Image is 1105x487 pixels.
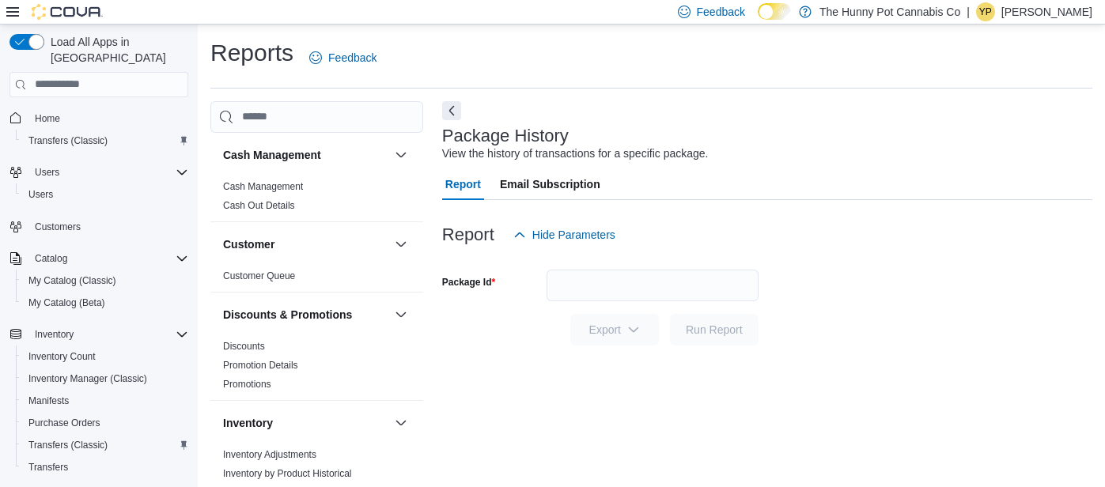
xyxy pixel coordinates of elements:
[442,225,494,244] h3: Report
[16,183,195,206] button: Users
[223,147,321,163] h3: Cash Management
[223,236,388,252] button: Customer
[223,379,271,390] a: Promotions
[210,37,293,69] h1: Reports
[28,188,53,201] span: Users
[28,350,96,363] span: Inventory Count
[976,2,995,21] div: Yomatie Persaud
[28,217,87,236] a: Customers
[223,200,295,211] a: Cash Out Details
[328,50,377,66] span: Feedback
[28,134,108,147] span: Transfers (Classic)
[28,163,188,182] span: Users
[3,247,195,270] button: Catalog
[532,227,615,243] span: Hide Parameters
[28,417,100,429] span: Purchase Orders
[223,340,265,353] span: Discounts
[392,235,411,254] button: Customer
[22,413,188,432] span: Purchase Orders
[392,413,411,432] button: Inventory
[22,347,102,366] a: Inventory Count
[44,34,188,66] span: Load All Apps in [GEOGRAPHIC_DATA]
[442,145,709,162] div: View the history of transactions for a specific package.
[22,436,114,455] a: Transfers (Classic)
[16,345,195,368] button: Inventory Count
[210,266,423,292] div: Customer
[35,252,67,265] span: Catalog
[223,147,388,163] button: Cash Management
[223,378,271,391] span: Promotions
[28,461,68,474] span: Transfers
[22,369,153,388] a: Inventory Manager (Classic)
[22,413,107,432] a: Purchase Orders
[223,360,298,371] a: Promotion Details
[758,20,759,21] span: Dark Mode
[22,458,74,477] a: Transfers
[507,219,622,251] button: Hide Parameters
[32,4,103,20] img: Cova
[670,314,759,345] button: Run Report
[28,109,66,128] a: Home
[28,163,66,182] button: Users
[22,458,188,477] span: Transfers
[223,270,295,281] a: Customer Queue
[35,328,74,341] span: Inventory
[223,307,388,323] button: Discounts & Promotions
[686,322,743,338] span: Run Report
[819,2,960,21] p: The Hunny Pot Cannabis Co
[28,108,188,128] span: Home
[16,130,195,152] button: Transfers (Classic)
[223,415,273,431] h3: Inventory
[28,249,74,268] button: Catalog
[22,271,188,290] span: My Catalog (Classic)
[16,434,195,456] button: Transfers (Classic)
[28,439,108,451] span: Transfers (Classic)
[967,2,970,21] p: |
[223,468,352,479] a: Inventory by Product Historical
[223,307,352,323] h3: Discounts & Promotions
[1001,2,1092,21] p: [PERSON_NAME]
[223,448,316,461] span: Inventory Adjustments
[979,2,992,21] span: YP
[22,293,112,312] a: My Catalog (Beta)
[3,161,195,183] button: Users
[22,131,188,150] span: Transfers (Classic)
[22,347,188,366] span: Inventory Count
[223,359,298,372] span: Promotion Details
[28,249,188,268] span: Catalog
[16,270,195,292] button: My Catalog (Classic)
[223,341,265,352] a: Discounts
[223,415,388,431] button: Inventory
[303,42,383,74] a: Feedback
[500,168,600,200] span: Email Subscription
[758,3,791,20] input: Dark Mode
[392,305,411,324] button: Discounts & Promotions
[210,177,423,221] div: Cash Management
[223,449,316,460] a: Inventory Adjustments
[210,337,423,400] div: Discounts & Promotions
[16,368,195,390] button: Inventory Manager (Classic)
[35,221,81,233] span: Customers
[28,372,147,385] span: Inventory Manager (Classic)
[22,391,75,410] a: Manifests
[28,395,69,407] span: Manifests
[28,325,188,344] span: Inventory
[35,166,59,179] span: Users
[22,369,188,388] span: Inventory Manager (Classic)
[35,112,60,125] span: Home
[442,126,569,145] h3: Package History
[223,236,274,252] h3: Customer
[16,456,195,478] button: Transfers
[22,271,123,290] a: My Catalog (Classic)
[697,4,745,20] span: Feedback
[3,215,195,238] button: Customers
[570,314,659,345] button: Export
[3,323,195,345] button: Inventory
[580,314,649,345] span: Export
[392,145,411,164] button: Cash Management
[28,325,80,344] button: Inventory
[22,131,114,150] a: Transfers (Classic)
[28,217,188,236] span: Customers
[16,292,195,314] button: My Catalog (Beta)
[16,390,195,412] button: Manifests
